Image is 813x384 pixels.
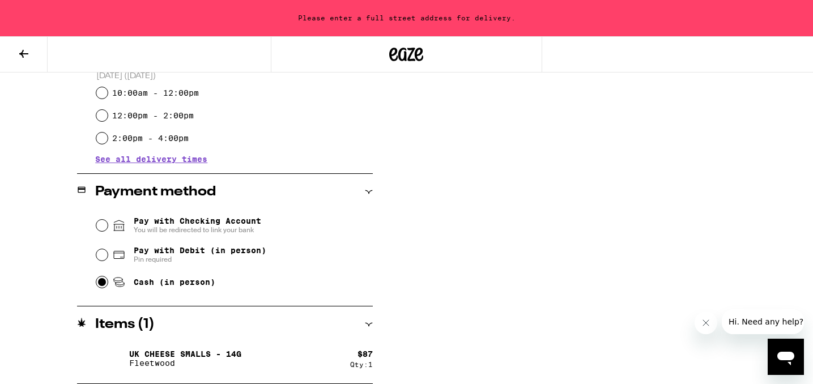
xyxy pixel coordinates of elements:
h2: Items ( 1 ) [95,318,155,331]
label: 10:00am - 12:00pm [112,88,199,97]
button: See all delivery times [95,155,207,163]
div: Qty: 1 [350,361,373,368]
iframe: Button to launch messaging window [768,339,804,375]
span: Cash (in person) [134,278,215,287]
label: 2:00pm - 4:00pm [112,134,189,143]
p: [DATE] ([DATE]) [96,71,373,82]
span: Pay with Checking Account [134,216,261,234]
p: Fleetwood [129,359,241,368]
span: Pay with Debit (in person) [134,246,266,255]
span: You will be redirected to link your bank [134,225,261,234]
p: UK Cheese Smalls - 14g [129,349,241,359]
h2: Payment method [95,185,216,199]
label: 12:00pm - 2:00pm [112,111,194,120]
iframe: Close message [695,312,717,334]
iframe: Message from company [722,309,804,334]
div: $ 87 [357,349,373,359]
img: UK Cheese Smalls - 14g [95,343,127,374]
span: Pin required [134,255,266,264]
